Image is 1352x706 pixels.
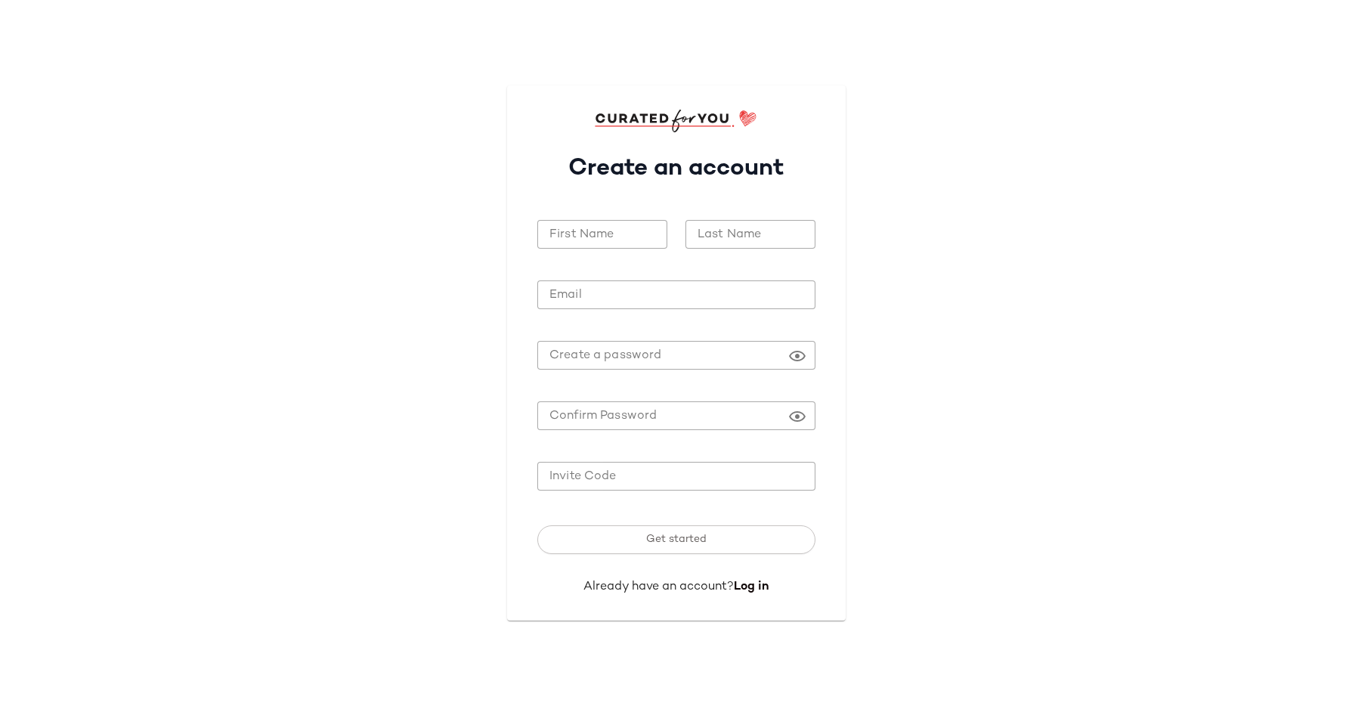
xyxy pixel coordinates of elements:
[537,132,815,196] h1: Create an account
[537,525,815,554] button: Get started
[734,581,769,593] a: Log in
[583,581,734,593] span: Already have an account?
[595,110,757,132] img: cfy_login_logo.DGdB1djN.svg
[645,534,707,546] span: Get started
